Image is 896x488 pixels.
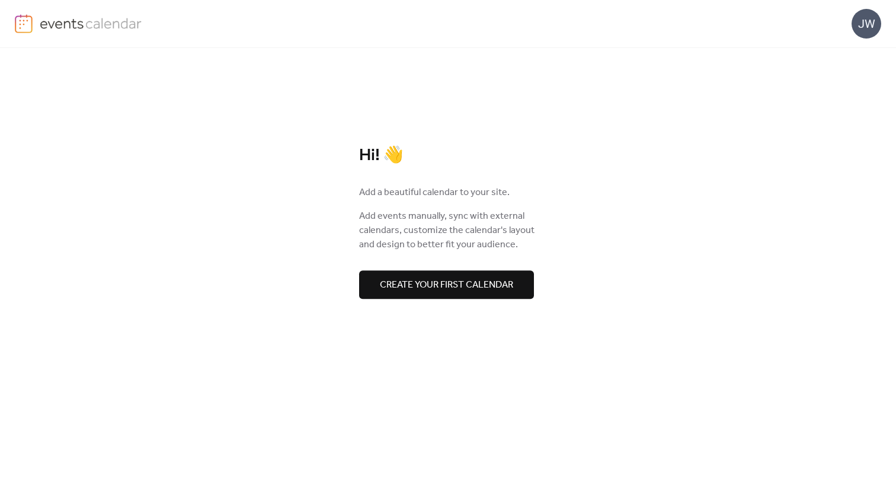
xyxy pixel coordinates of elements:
[359,186,510,200] span: Add a beautiful calendar to your site.
[15,14,33,33] img: logo
[852,9,881,39] div: JW
[359,270,534,299] button: Create your first calendar
[380,278,513,292] span: Create your first calendar
[359,209,537,252] span: Add events manually, sync with external calendars, customize the calendar's layout and design to ...
[40,14,142,32] img: logo-type
[359,145,537,166] div: Hi! 👋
